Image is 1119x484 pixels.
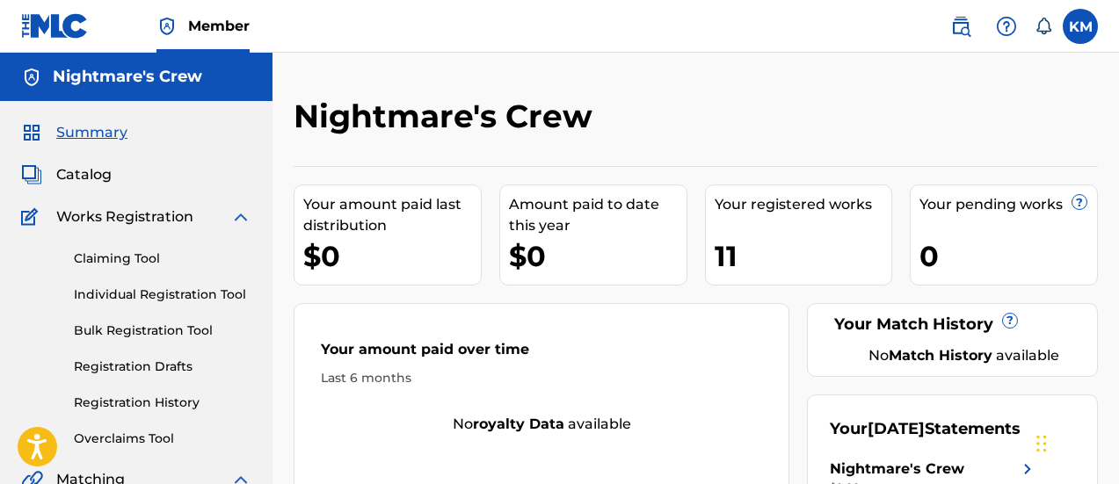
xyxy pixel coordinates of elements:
[989,9,1024,44] div: Help
[852,345,1075,366] div: No available
[868,419,925,438] span: [DATE]
[1072,195,1086,209] span: ?
[21,122,42,143] img: Summary
[74,358,251,376] a: Registration Drafts
[294,97,601,136] h2: Nightmare's Crew
[21,13,89,39] img: MLC Logo
[1070,273,1119,415] iframe: Resource Center
[74,285,251,304] a: Individual Registration Tool
[715,236,892,276] div: 11
[303,194,481,236] div: Your amount paid last distribution
[74,321,251,340] a: Bulk Registration Tool
[74,394,251,412] a: Registration History
[74,249,251,268] a: Claiming Tool
[950,16,971,37] img: search
[53,67,202,87] h5: Nightmare's Crew
[919,236,1097,276] div: 0
[156,16,178,37] img: Top Rightsholder
[1063,9,1098,44] div: User Menu
[321,339,762,369] div: Your amount paid over time
[56,122,127,143] span: Summary
[56,164,112,185] span: Catalog
[230,206,251,228] img: expand
[1031,400,1119,484] iframe: Chat Widget
[889,347,992,364] strong: Match History
[1035,18,1052,35] div: Notifications
[1003,314,1017,328] span: ?
[943,9,978,44] a: Public Search
[21,67,42,88] img: Accounts
[188,16,250,36] span: Member
[830,417,1021,441] div: Your Statements
[1036,417,1047,470] div: Drag
[21,206,44,228] img: Works Registration
[509,236,687,276] div: $0
[919,194,1097,215] div: Your pending works
[1017,459,1038,480] img: right chevron icon
[996,16,1017,37] img: help
[715,194,892,215] div: Your registered works
[830,313,1075,336] div: Your Match History
[294,414,788,435] div: No available
[21,122,127,143] a: SummarySummary
[473,415,564,432] strong: royalty data
[321,369,762,387] div: Last 6 months
[830,459,964,480] div: Nightmare's Crew
[21,164,112,185] a: CatalogCatalog
[509,194,687,236] div: Amount paid to date this year
[56,206,193,228] span: Works Registration
[21,164,42,185] img: Catalog
[74,430,251,448] a: Overclaims Tool
[303,236,481,276] div: $0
